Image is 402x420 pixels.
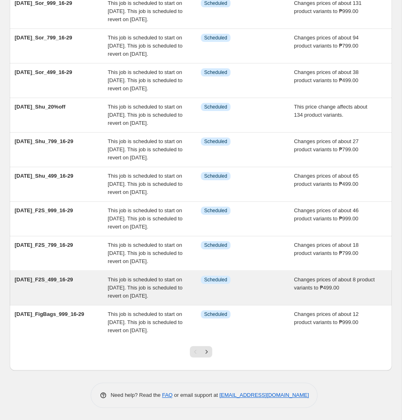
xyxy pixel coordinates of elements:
span: Changes prices of about 65 product variants to ₱499.00 [294,173,359,187]
a: [EMAIL_ADDRESS][DOMAIN_NAME] [219,392,309,398]
span: Scheduled [204,276,227,283]
a: FAQ [162,392,173,398]
span: This job is scheduled to start on [DATE]. This job is scheduled to revert on [DATE]. [108,104,183,126]
span: Scheduled [204,173,227,179]
span: Changes prices of about 8 product variants to ₱499.00 [294,276,375,291]
span: [DATE]_Shu_799_16-29 [15,138,73,144]
span: This job is scheduled to start on [DATE]. This job is scheduled to revert on [DATE]. [108,207,183,230]
span: [DATE]_F2S_799_16-29 [15,242,73,248]
span: Changes prices of about 12 product variants to ₱999.00 [294,311,359,325]
span: Scheduled [204,35,227,41]
span: This job is scheduled to start on [DATE]. This job is scheduled to revert on [DATE]. [108,69,183,91]
span: [DATE]_Shu_499_16-29 [15,173,73,179]
span: Scheduled [204,138,227,145]
button: Next [201,346,212,357]
span: Changes prices of about 18 product variants to ₱799.00 [294,242,359,256]
span: [DATE]_Shu_20%off [15,104,65,110]
span: [DATE]_F2S_499_16-29 [15,276,73,283]
span: Scheduled [204,69,227,76]
span: This job is scheduled to start on [DATE]. This job is scheduled to revert on [DATE]. [108,173,183,195]
span: This job is scheduled to start on [DATE]. This job is scheduled to revert on [DATE]. [108,35,183,57]
span: Scheduled [204,104,227,110]
span: This job is scheduled to start on [DATE]. This job is scheduled to revert on [DATE]. [108,276,183,299]
span: Scheduled [204,207,227,214]
span: Scheduled [204,242,227,248]
span: Scheduled [204,311,227,318]
span: or email support at [173,392,219,398]
span: Changes prices of about 27 product variants to ₱799.00 [294,138,359,152]
span: Changes prices of about 38 product variants to ₱499.00 [294,69,359,83]
span: [DATE]_Sor_499_16-29 [15,69,72,75]
span: [DATE]_Sor_799_16-29 [15,35,72,41]
span: This job is scheduled to start on [DATE]. This job is scheduled to revert on [DATE]. [108,242,183,264]
span: [DATE]_FigBags_999_16-29 [15,311,84,317]
span: This job is scheduled to start on [DATE]. This job is scheduled to revert on [DATE]. [108,138,183,161]
nav: Pagination [190,346,212,357]
span: Changes prices of about 46 product variants to ₱999.00 [294,207,359,222]
span: This price change affects about 134 product variants. [294,104,367,118]
span: This job is scheduled to start on [DATE]. This job is scheduled to revert on [DATE]. [108,311,183,333]
span: Changes prices of about 94 product variants to ₱799.00 [294,35,359,49]
span: [DATE]_F2S_999_16-29 [15,207,73,213]
span: Need help? Read the [111,392,162,398]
